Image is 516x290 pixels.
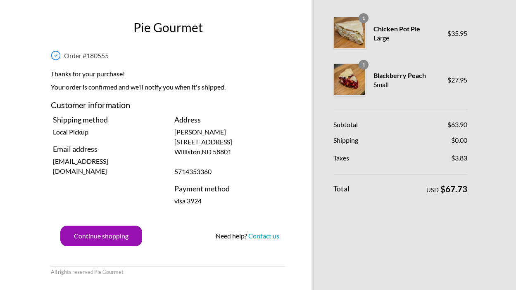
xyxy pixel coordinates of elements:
span: Order # 180555 [64,52,109,59]
p: [EMAIL_ADDRESS][DOMAIN_NAME] [53,156,162,176]
span: 1 [359,13,369,23]
h2: Thanks for your purchase! [51,69,286,82]
h4: Shipping method [53,114,162,125]
span: 5714353360 [174,167,212,175]
div: Need help? [216,231,279,241]
h4: Email address [53,144,162,155]
a: Contact us [248,232,279,240]
p: Your order is confirmed and we'll notify you when it's shipped. [51,82,286,95]
li: All rights reserved Pie Gourmet [51,268,124,276]
span: Williston , ND [174,148,231,156]
span: [PERSON_NAME] [174,128,226,136]
button: Continue shopping [60,226,142,246]
span: [STREET_ADDRESS] [174,138,232,146]
h4: Address [174,114,283,125]
h1: Pie Gourmet [49,18,288,37]
p: Local Pickup [53,127,162,137]
p: visa 3924 [174,196,283,206]
img: Blackberry Peach [334,64,365,95]
h4: Payment method [174,183,283,194]
h3: Customer information [51,99,286,114]
span: 1 [359,60,369,70]
span: 58801 [213,148,231,156]
img: Chicken Pot Pie [334,17,365,48]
